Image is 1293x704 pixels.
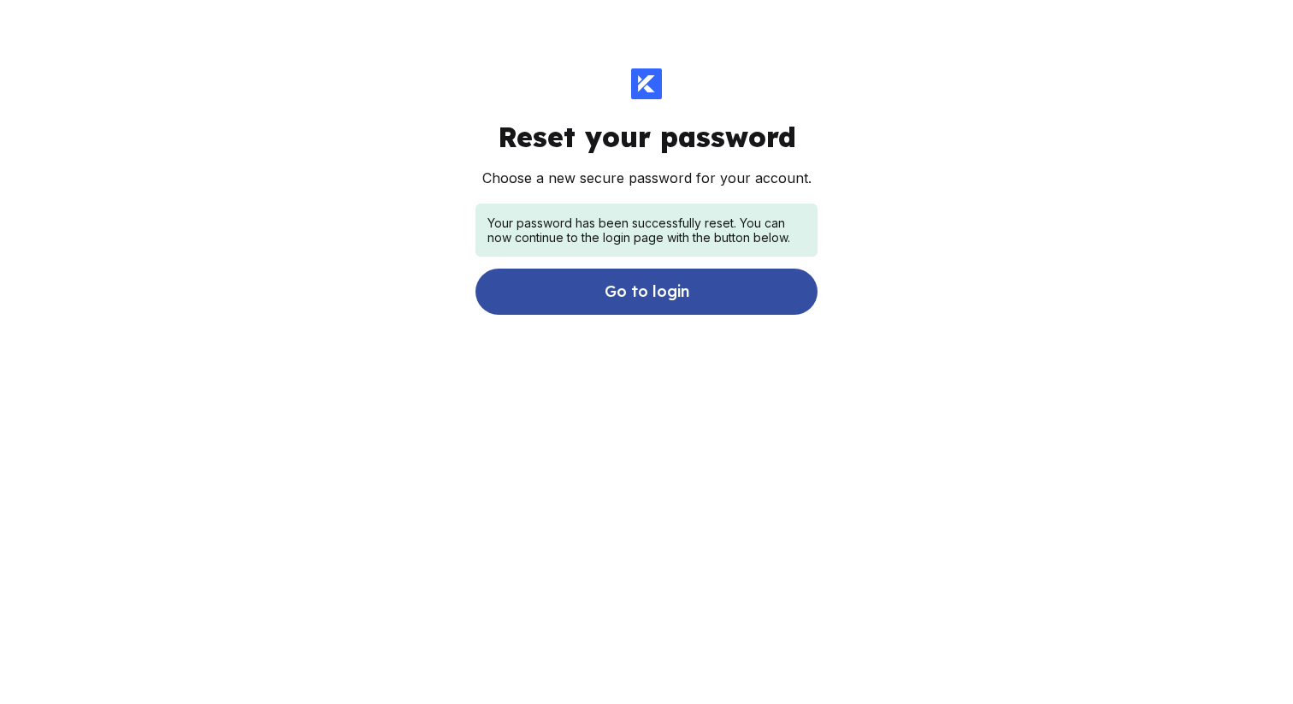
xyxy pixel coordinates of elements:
button: Go to login [475,269,818,315]
div: Choose a new secure password for your account. [482,168,812,190]
div: Go to login [605,275,689,309]
div: Your password has been successfully reset. You can now continue to the login page with the button... [487,216,806,245]
a: Go to login [475,275,818,293]
div: Reset your password [498,120,796,154]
